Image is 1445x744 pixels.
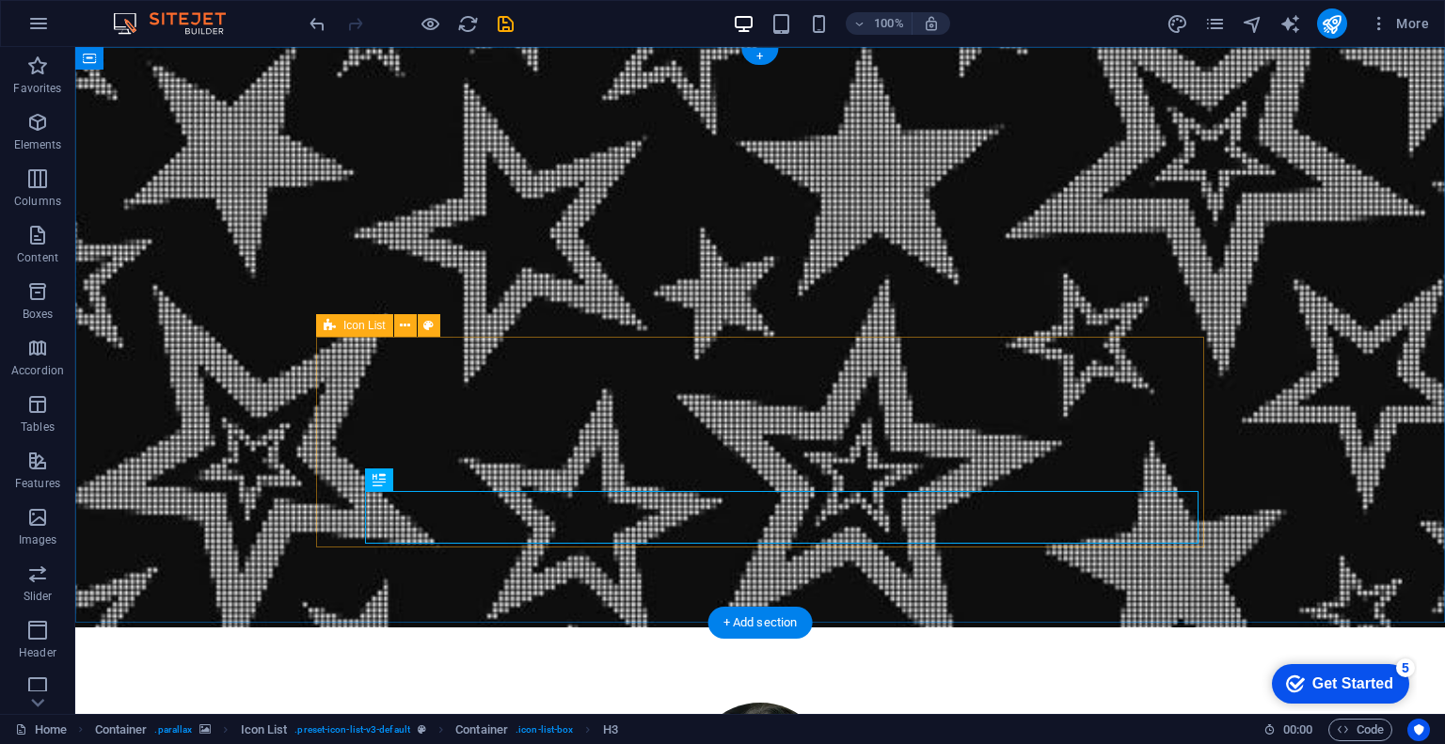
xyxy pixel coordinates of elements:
i: Reload page [457,13,479,35]
i: Publish [1321,13,1342,35]
span: Click to select. Double-click to edit [241,719,288,741]
i: Undo: Change icon (Ctrl+Z) [307,13,328,35]
span: . preset-icon-list-v3-default [294,719,410,741]
i: Pages (Ctrl+Alt+S) [1204,13,1226,35]
i: AI Writer [1279,13,1301,35]
p: Tables [21,419,55,435]
button: Usercentrics [1407,719,1430,741]
span: . parallax [154,719,192,741]
p: Columns [14,194,61,209]
p: Content [17,250,58,265]
div: Get Started 5 items remaining, 0% complete [15,9,152,49]
span: Code [1337,719,1384,741]
span: Click to select. Double-click to edit [603,719,618,741]
i: Navigator [1242,13,1263,35]
p: Elements [14,137,62,152]
p: Features [15,476,60,491]
span: . icon-list-box [516,719,573,741]
button: pages [1204,12,1227,35]
i: This element contains a background [199,724,211,735]
p: Header [19,645,56,660]
p: Accordion [11,363,64,378]
div: + Add section [708,607,813,639]
p: Images [19,532,57,547]
span: : [1296,722,1299,736]
img: Editor Logo [108,12,249,35]
span: Icon List [343,320,386,331]
button: navigator [1242,12,1264,35]
i: On resize automatically adjust zoom level to fit chosen device. [923,15,940,32]
button: reload [456,12,479,35]
p: Favorites [13,81,61,96]
span: 00 00 [1283,719,1312,741]
div: Get Started [56,21,136,38]
i: Design (Ctrl+Alt+Y) [1167,13,1188,35]
span: More [1370,14,1429,33]
button: 100% [846,12,913,35]
h6: Session time [1263,719,1313,741]
button: More [1362,8,1437,39]
span: Click to select. Double-click to edit [95,719,148,741]
div: 5 [139,4,158,23]
nav: breadcrumb [95,719,618,741]
i: This element is a customizable preset [418,724,426,735]
button: Code [1328,719,1392,741]
h6: 100% [874,12,904,35]
button: save [494,12,516,35]
p: Slider [24,589,53,604]
span: Click to select. Double-click to edit [455,719,508,741]
button: design [1167,12,1189,35]
a: Click to cancel selection. Double-click to open Pages [15,719,67,741]
div: + [741,48,778,65]
p: Boxes [23,307,54,322]
button: text_generator [1279,12,1302,35]
button: undo [306,12,328,35]
button: publish [1317,8,1347,39]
